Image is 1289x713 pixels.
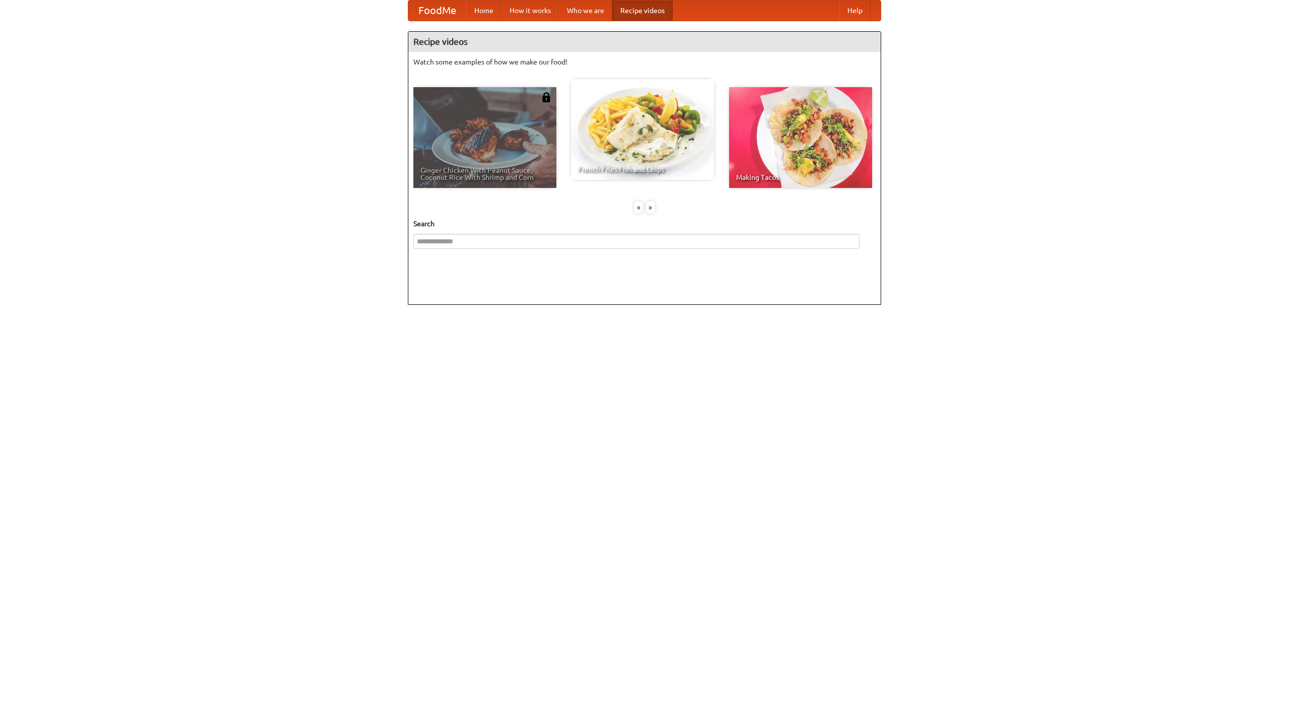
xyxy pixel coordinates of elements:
a: FoodMe [408,1,466,21]
div: » [646,201,655,214]
a: Home [466,1,502,21]
span: Making Tacos [736,174,865,181]
h5: Search [413,219,876,229]
h4: Recipe videos [408,32,881,52]
a: French Fries Fish and Chips [571,79,714,180]
div: « [634,201,643,214]
a: Who we are [559,1,612,21]
img: 483408.png [541,92,551,102]
a: Making Tacos [729,87,872,188]
span: French Fries Fish and Chips [578,166,707,173]
a: Recipe videos [612,1,673,21]
p: Watch some examples of how we make our food! [413,57,876,67]
a: Help [839,1,871,21]
a: How it works [502,1,559,21]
